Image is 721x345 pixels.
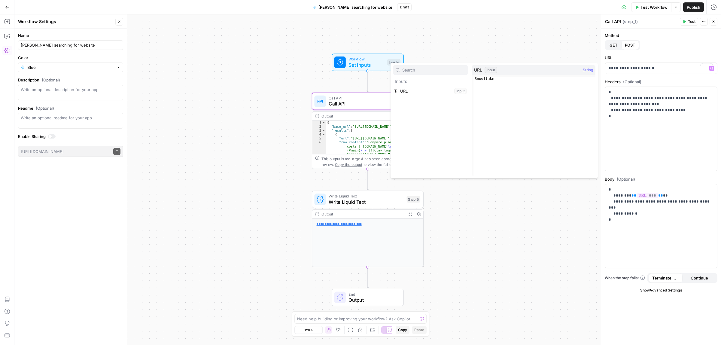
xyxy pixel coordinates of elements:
[312,121,326,125] div: 1
[348,56,384,62] span: Workflow
[583,67,593,73] span: String
[485,67,497,73] div: Input
[335,162,362,166] span: Copy the output
[605,32,717,38] label: Method
[640,288,682,293] span: Show Advanced Settings
[687,4,700,10] span: Publish
[691,275,708,281] span: Continue
[312,289,424,306] div: EndOutput
[625,42,635,48] span: POST
[400,5,409,10] span: Draft
[605,275,645,281] a: When the step fails:
[605,19,621,25] textarea: Call API
[321,133,325,136] span: Toggle code folding, rows 4 through 7
[407,196,421,203] div: Step 5
[321,211,404,217] div: Output
[398,327,407,333] span: Copy
[321,121,325,125] span: Toggle code folding, rows 1 through 9
[18,105,123,111] label: Readme
[42,77,60,83] span: (Optional)
[367,71,369,92] g: Edge from start to step_1
[474,67,482,73] span: URL
[312,129,326,133] div: 3
[321,156,420,167] div: This output is too large & has been abbreviated for review. to view the full content.
[680,18,698,26] button: Test
[329,198,404,206] span: Write Liquid Text
[348,291,397,297] span: End
[367,169,369,190] g: Edge from step_1 to step_5
[312,93,424,169] div: Call APICall APIStep 1Output{ "base_url":"[URL][DOMAIN_NAME]", "results":[ { "url":"[URL][DOMAIN_...
[18,77,123,83] label: Description
[631,2,671,12] button: Test Workflow
[312,125,326,129] div: 2
[18,133,123,139] label: Enable Sharing
[605,63,717,74] div: To enrich screen reader interactions, please activate Accessibility in Grammarly extension settings
[610,42,618,48] span: GET
[329,100,404,107] span: Call API
[18,19,114,25] div: Workflow Settings
[622,19,638,25] span: ( step_1 )
[412,326,427,334] button: Paste
[312,54,424,71] div: WorkflowSet InputsInputs
[312,133,326,136] div: 4
[617,176,635,182] span: (Optional)
[21,42,120,48] input: Untitled
[387,59,400,66] div: Inputs
[329,95,404,101] span: Call API
[393,86,468,96] button: Select variable URL
[27,64,114,70] input: Blue
[393,77,468,86] p: Inputs
[367,267,369,288] g: Edge from step_5 to end
[321,129,325,133] span: Toggle code folding, rows 3 through 8
[18,32,123,38] label: Name
[321,113,404,119] div: Output
[640,4,668,10] span: Test Workflow
[329,193,404,199] span: Write Liquid Text
[414,327,424,333] span: Paste
[396,326,409,334] button: Copy
[623,79,641,85] span: (Optional)
[605,55,717,61] label: URL
[312,137,326,141] div: 5
[683,2,704,12] button: Publish
[18,55,123,61] label: Color
[688,19,695,24] span: Test
[606,40,621,50] button: GET
[605,176,717,182] label: Body
[348,296,397,304] span: Output
[652,275,679,281] span: Terminate Workflow
[318,4,392,10] span: [PERSON_NAME] searching for website
[683,273,716,283] button: Continue
[36,105,54,111] span: (Optional)
[304,328,313,332] span: 120%
[309,2,396,12] button: [PERSON_NAME] searching for website
[402,67,465,73] input: Search
[605,79,717,85] label: Headers
[348,61,384,69] span: Set Inputs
